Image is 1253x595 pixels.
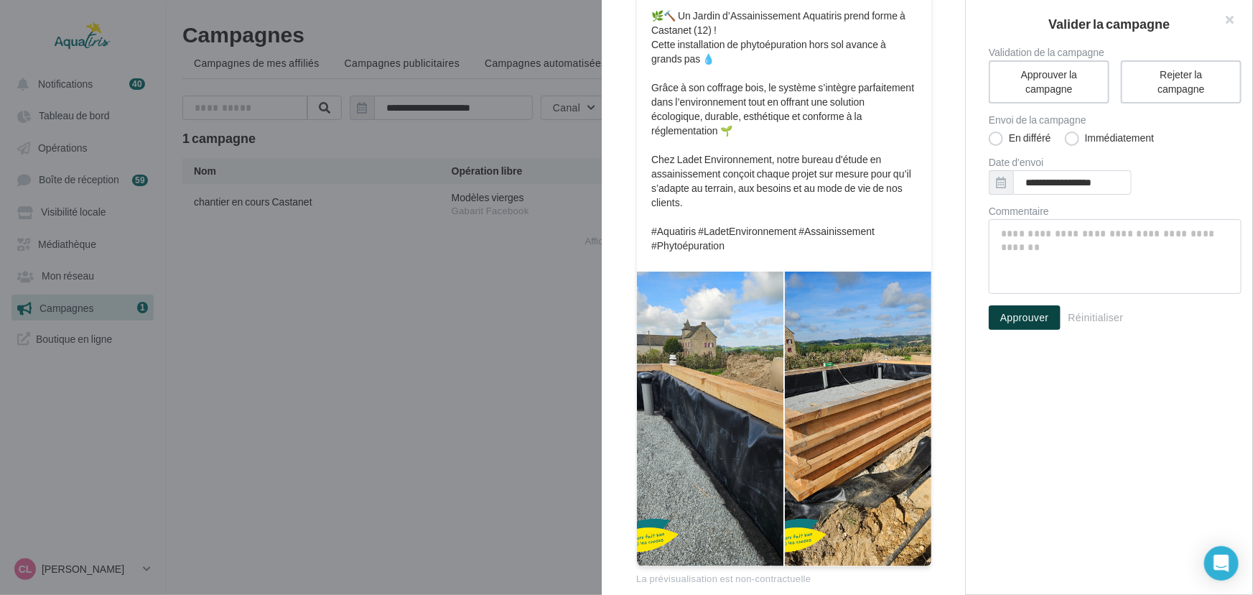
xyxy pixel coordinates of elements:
[989,132,1051,146] label: En différé
[1204,546,1239,581] div: Open Intercom Messenger
[989,305,1061,330] button: Approuver
[989,157,1242,167] label: Date d'envoi
[989,115,1242,125] label: Envoi de la campagne
[1063,309,1129,326] button: Réinitialiser
[636,567,931,586] div: La prévisualisation est non-contractuelle
[989,47,1242,57] label: Validation de la campagne
[1006,68,1092,96] div: Approuver la campagne
[1065,132,1154,146] label: Immédiatement
[989,206,1242,216] label: Commentaire
[989,17,1230,30] h2: Valider la campagne
[1138,68,1224,96] div: Rejeter la campagne
[651,9,917,253] p: 🌿🔨 Un Jardin d’Assainissement Aquatiris prend forme à Castanet (12) ! Cette installation de phyto...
